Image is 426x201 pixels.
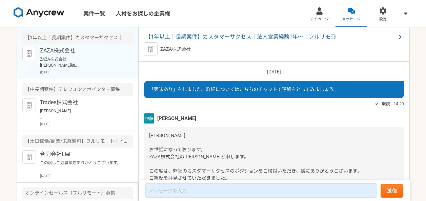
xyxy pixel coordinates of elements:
[40,173,133,178] p: [DATE]
[40,56,124,68] p: ZAZA株式会社 [PERSON_NAME]様 お世話になっております。 ご連絡いただきありがとうございます。 本日26日(火)19時よりよろしくお願いいたします。
[22,187,133,199] div: オンラインセールス（フルリモート）募集
[22,150,36,164] img: default_org_logo-42cde973f59100197ec2c8e796e4974ac8490bb5b08a0eb061ff975e4574aa76.png
[145,33,396,41] span: 【1年以上｜長期案件】カスタマーサクセス｜法人営業経験1年〜｜フルリモ◎
[40,121,133,127] p: [DATE]
[144,42,158,56] img: default_org_logo-42cde973f59100197ec2c8e796e4974ac8490bb5b08a0eb061ff975e4574aa76.png
[22,83,133,96] div: 【中長期案件】テレフォンアポインター募集
[22,98,36,112] img: default_org_logo-42cde973f59100197ec2c8e796e4974ac8490bb5b08a0eb061ff975e4574aa76.png
[40,70,133,75] p: [DATE]
[310,17,329,22] span: マイページ
[40,98,124,107] p: Tradee株式会社
[393,100,404,107] span: 14:29
[144,113,154,124] img: unnamed.png
[22,135,133,148] div: 【土日稼働/副業/未経験可】フルリモート！インサイドセールス募集（長期案件）
[157,115,196,122] span: [PERSON_NAME]
[342,17,361,22] span: メッセージ
[379,17,387,22] span: 設定
[40,150,124,158] p: 合同会社Lief
[40,108,124,120] p: [PERSON_NAME] お世話になっております。 ご連絡ありがとうございます。 それでは[DATE]10:00〜でお願いいたします。 当日、お時間になりましたら下記URLよりご入室をお願いい...
[381,184,403,198] button: 送信
[14,7,64,18] img: 8DqYSo04kwAAAAASUVORK5CYII=
[40,160,124,172] p: この度はご応募頂きありがとうございます。 採用担当の[PERSON_NAME]と申します。 面接に進むにあたり、下記の内容を頂きたいです。 よろしくお願いいたします。 ⑴お名前/読み方 ⑵年齢 ...
[22,31,133,44] div: 【1年以上｜長期案件】カスタマーサクセス｜法人営業経験1年〜｜フルリモ◎
[149,87,338,92] span: 「興味あり」をしました。詳細についてはこちらのチャットで連絡をとってみましょう。
[160,46,191,53] p: ZAZA株式会社
[40,47,124,55] p: ZAZA株式会社
[382,100,390,108] span: 既読
[22,47,36,60] img: default_org_logo-42cde973f59100197ec2c8e796e4974ac8490bb5b08a0eb061ff975e4574aa76.png
[144,68,404,75] p: [DATE]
